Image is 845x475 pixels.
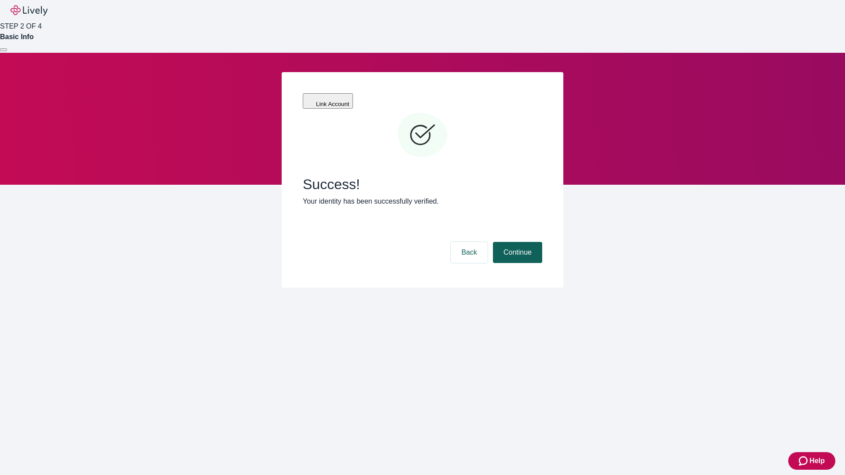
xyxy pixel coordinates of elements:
img: Lively [11,5,48,16]
svg: Checkmark icon [396,109,449,162]
button: Continue [493,242,542,263]
button: Zendesk support iconHelp [788,452,835,470]
svg: Zendesk support icon [799,456,809,466]
button: Link Account [303,93,353,109]
span: Success! [303,176,542,193]
p: Your identity has been successfully verified. [303,196,542,207]
button: Back [451,242,488,263]
span: Help [809,456,825,466]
